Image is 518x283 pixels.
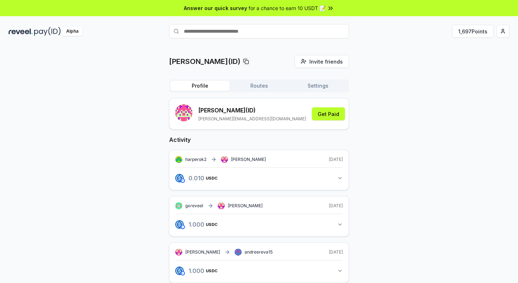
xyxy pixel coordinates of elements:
[245,249,273,255] span: andreereva15
[295,55,349,68] button: Invite friends
[329,157,343,162] span: [DATE]
[198,116,306,122] p: [PERSON_NAME][EMAIL_ADDRESS][DOMAIN_NAME]
[452,25,494,38] button: 1,697Points
[228,203,263,209] span: [PERSON_NAME]
[184,4,247,12] span: Answer our quick survey
[231,157,266,162] span: [PERSON_NAME]
[329,203,343,209] span: [DATE]
[175,174,184,182] img: logo.png
[175,266,184,275] img: logo.png
[230,81,288,91] button: Routes
[171,81,230,91] button: Profile
[312,107,345,120] button: Get Paid
[329,249,343,255] span: [DATE]
[185,249,220,255] span: [PERSON_NAME]
[62,27,82,36] div: Alpha
[175,265,343,277] button: 1.000USDC
[185,203,203,209] span: gxreveel
[206,269,218,273] span: USDC
[9,27,33,36] img: reveel_dark
[169,56,240,66] p: [PERSON_NAME](ID)
[169,135,349,144] h2: Activity
[181,225,185,229] img: base-network.png
[181,271,185,275] img: base-network.png
[181,178,185,183] img: base-network.png
[206,222,218,227] span: USDC
[309,58,343,65] span: Invite friends
[34,27,61,36] img: pay_id
[198,106,306,115] p: [PERSON_NAME] (ID)
[175,172,343,184] button: 0.010USDC
[175,218,343,231] button: 1.000USDC
[175,220,184,229] img: logo.png
[185,157,206,162] span: harperok2
[288,81,347,91] button: Settings
[249,4,326,12] span: for a chance to earn 10 USDT 📝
